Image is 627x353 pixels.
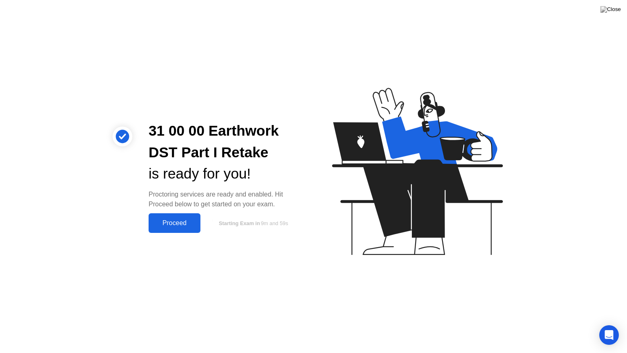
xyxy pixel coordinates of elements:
[261,220,288,226] span: 9m and 59s
[205,215,300,231] button: Starting Exam in9m and 59s
[600,6,621,13] img: Close
[149,120,300,163] div: 31 00 00 Earthwork DST Part I Retake
[149,163,300,185] div: is ready for you!
[599,325,619,345] div: Open Intercom Messenger
[149,190,300,209] div: Proctoring services are ready and enabled. Hit Proceed below to get started on your exam.
[149,213,200,233] button: Proceed
[151,219,198,227] div: Proceed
